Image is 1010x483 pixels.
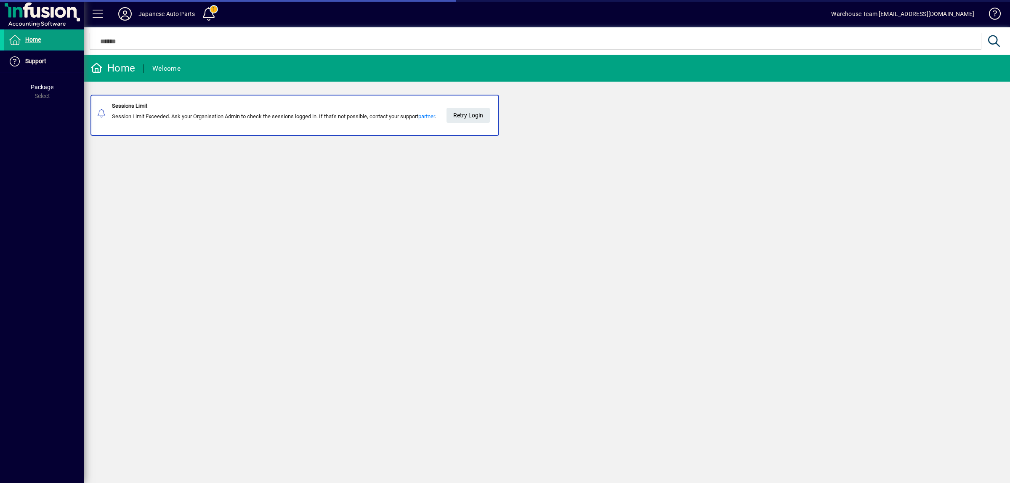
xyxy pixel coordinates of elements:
[983,2,999,29] a: Knowledge Base
[831,7,974,21] div: Warehouse Team [EMAIL_ADDRESS][DOMAIN_NAME]
[447,108,490,123] button: Retry Login
[418,113,435,119] a: partner
[112,112,436,121] div: Session Limit Exceeded. Ask your Organisation Admin to check the sessions logged in. If that's no...
[31,84,53,90] span: Package
[25,36,41,43] span: Home
[112,6,138,21] button: Profile
[152,62,181,75] div: Welcome
[84,95,1010,136] app-alert-notification-menu-item: Sessions Limit
[90,61,135,75] div: Home
[112,102,436,110] div: Sessions Limit
[453,109,483,122] span: Retry Login
[138,7,195,21] div: Japanese Auto Parts
[4,51,84,72] a: Support
[25,58,46,64] span: Support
